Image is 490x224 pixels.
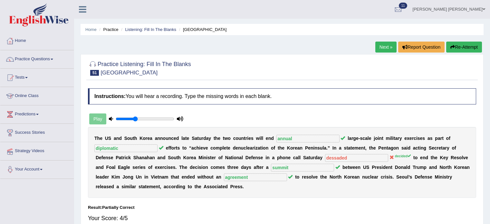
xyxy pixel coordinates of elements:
[171,136,174,141] b: c
[272,155,274,160] b: a
[263,145,266,151] b: o
[422,136,425,141] b: s
[441,145,443,151] b: t
[0,124,74,140] a: Success Stories
[399,136,402,141] b: y
[123,155,124,160] b: r
[176,145,178,151] b: t
[430,136,433,141] b: s
[395,154,411,158] sup: decided
[262,136,263,141] b: l
[408,145,410,151] b: d
[147,136,150,141] b: e
[108,155,111,160] b: s
[239,155,242,160] b: a
[407,145,408,151] b: i
[414,136,416,141] b: c
[178,26,227,33] li: [GEOGRAPHIC_DATA]
[295,145,297,151] b: e
[370,145,373,151] b: h
[235,136,238,141] b: o
[278,145,279,151] b: t
[128,155,131,160] b: k
[96,155,99,160] b: D
[249,155,251,160] b: e
[198,155,202,160] b: M
[216,145,220,151] b: m
[365,145,367,151] b: ,
[356,136,359,141] b: e
[428,136,430,141] b: a
[224,136,228,141] b: w
[101,70,158,76] small: [GEOGRAPHIC_DATA]
[394,136,395,141] b: t
[374,136,375,141] b: j
[313,145,315,151] b: i
[293,145,295,151] b: r
[440,136,442,141] b: r
[228,145,230,151] b: e
[259,136,261,141] b: i
[189,145,191,151] b: “
[168,145,170,151] b: f
[136,155,139,160] b: h
[202,136,203,141] b: r
[116,155,119,160] b: P
[419,145,421,151] b: i
[334,145,337,151] b: n
[233,136,236,141] b: c
[446,42,482,53] button: Re-Attempt
[139,155,142,160] b: a
[183,155,187,160] b: K
[320,145,323,151] b: u
[267,155,270,160] b: n
[384,145,387,151] b: n
[265,155,267,160] b: i
[260,145,262,151] b: t
[253,155,255,160] b: e
[181,136,183,141] b: l
[352,145,355,151] b: e
[206,155,207,160] b: i
[287,145,290,151] b: K
[206,136,209,141] b: a
[212,155,214,160] b: e
[232,155,234,160] b: i
[160,155,163,160] b: n
[262,145,263,151] b: i
[0,105,74,122] a: Predictions
[103,155,105,160] b: e
[247,136,248,141] b: i
[346,145,348,151] b: t
[452,145,455,151] b: o
[168,136,171,141] b: n
[166,145,168,151] b: e
[160,136,163,141] b: n
[365,136,368,141] b: a
[348,145,351,151] b: a
[361,145,364,151] b: n
[398,136,399,141] b: r
[244,145,246,151] b: c
[393,145,396,151] b: o
[204,155,207,160] b: n
[163,155,166,160] b: d
[207,155,210,160] b: s
[147,155,150,160] b: h
[236,155,239,160] b: n
[445,145,447,151] b: r
[105,136,108,141] b: U
[134,136,137,141] b: h
[194,145,197,151] b: c
[235,145,238,151] b: e
[152,155,155,160] b: n
[423,145,426,151] b: g
[254,145,255,151] b: i
[390,145,393,151] b: g
[130,136,133,141] b: u
[324,145,326,151] b: a
[455,145,456,151] b: f
[213,145,216,151] b: o
[252,145,254,151] b: r
[208,136,211,141] b: y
